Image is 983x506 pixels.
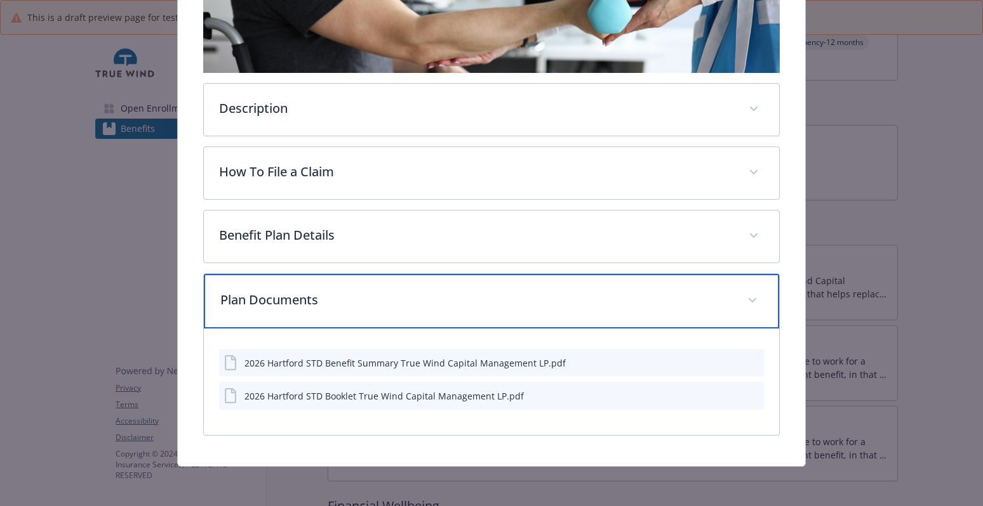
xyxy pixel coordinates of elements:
p: Benefit Plan Details [219,226,734,245]
div: Benefit Plan Details [204,211,780,263]
div: Plan Documents [204,328,780,435]
div: Plan Documents [204,274,780,328]
button: download file [727,389,737,403]
div: How To File a Claim [204,147,780,199]
div: Description [204,84,780,136]
div: 2026 Hartford STD Benefit Summary True Wind Capital Management LP.pdf [244,356,566,370]
div: 2026 Hartford STD Booklet True Wind Capital Management LP.pdf [244,389,524,403]
button: preview file [747,389,759,403]
p: How To File a Claim [219,162,734,181]
button: preview file [747,356,759,370]
p: Plan Documents [220,290,733,309]
button: download file [727,356,737,370]
p: Description [219,99,734,118]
